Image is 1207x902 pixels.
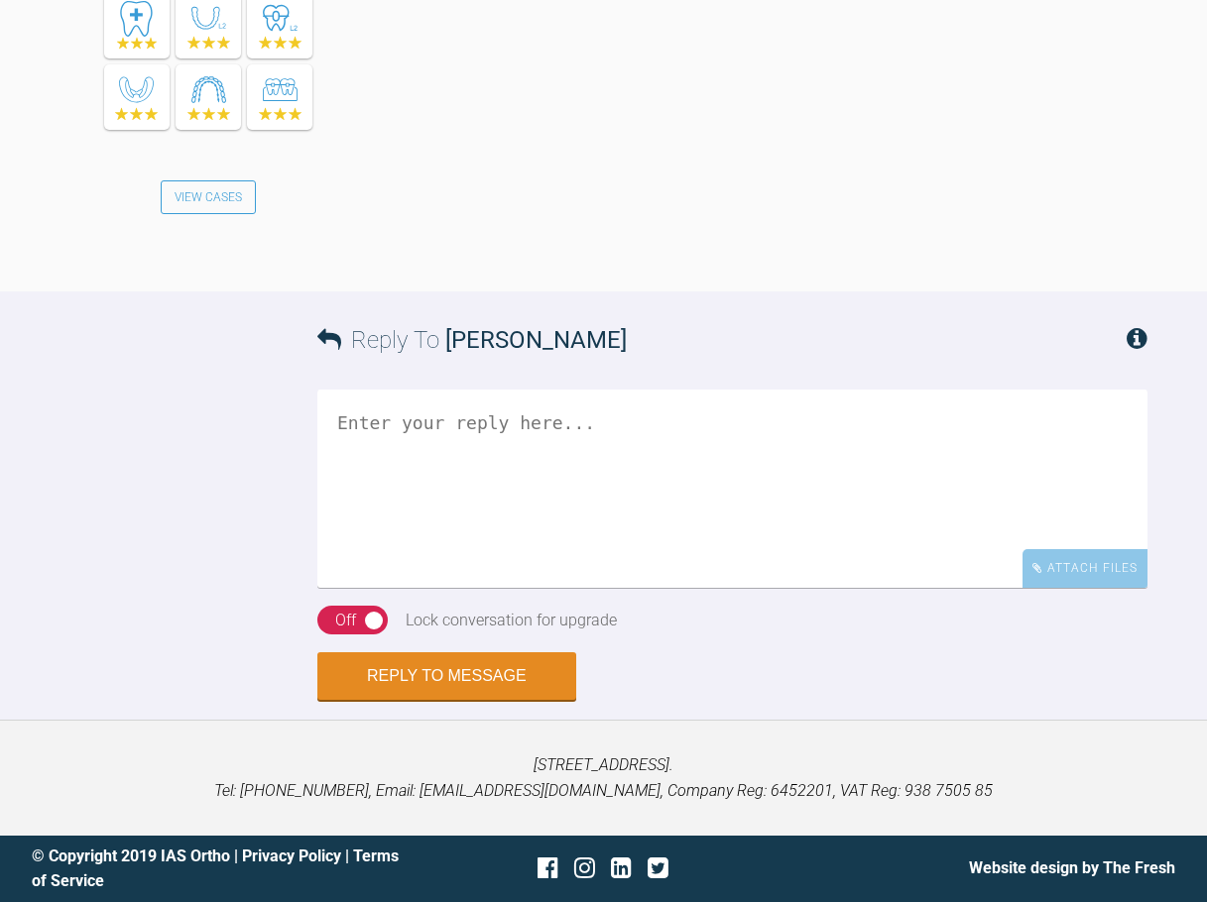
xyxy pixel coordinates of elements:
[445,326,627,354] span: [PERSON_NAME]
[317,321,627,359] h3: Reply To
[32,844,413,894] div: © Copyright 2019 IAS Ortho | |
[335,608,356,633] div: Off
[317,652,576,700] button: Reply to Message
[969,858,1175,877] a: Website design by The Fresh
[1023,549,1147,588] div: Attach Files
[161,180,256,214] a: View Cases
[242,846,341,865] a: Privacy Policy
[32,752,1175,803] p: [STREET_ADDRESS]. Tel: [PHONE_NUMBER], Email: [EMAIL_ADDRESS][DOMAIN_NAME], Company Reg: 6452201,...
[406,608,617,633] div: Lock conversation for upgrade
